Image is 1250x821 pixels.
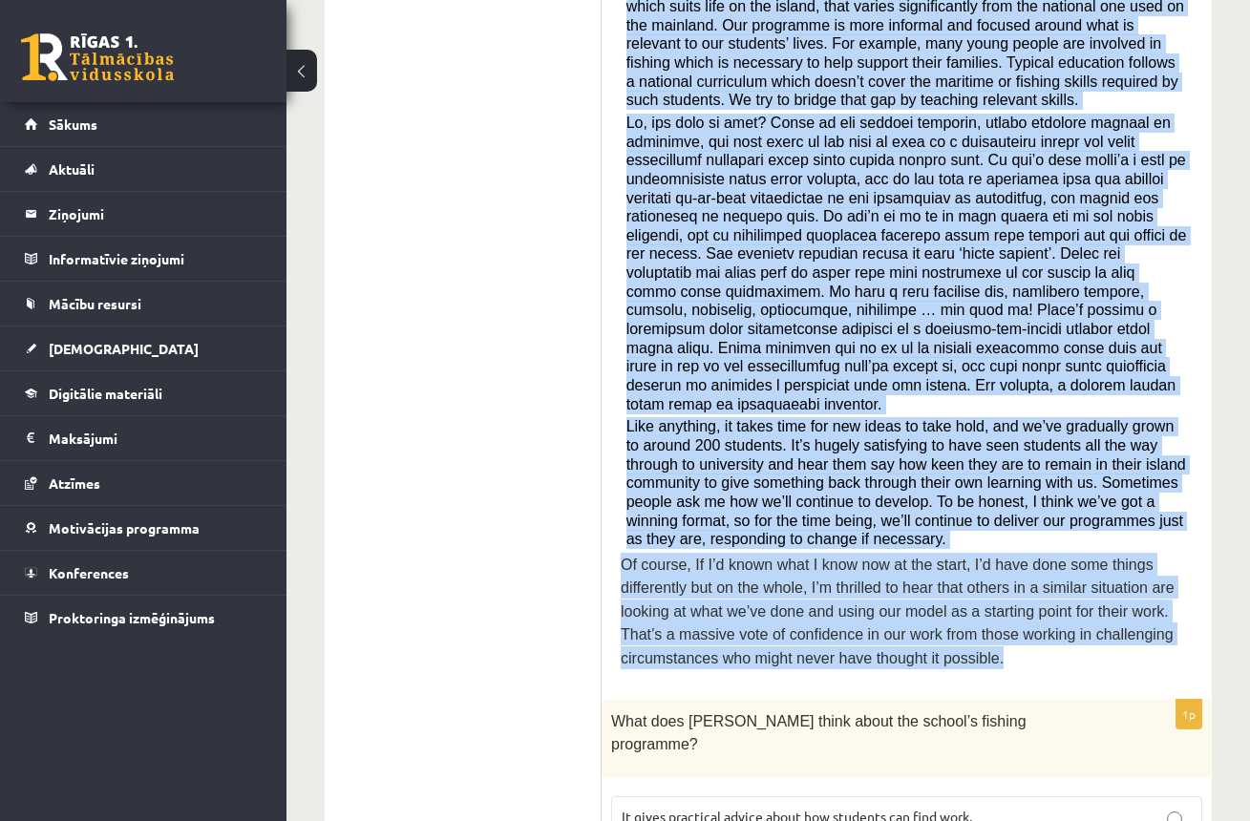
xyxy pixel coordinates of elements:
[25,102,263,146] a: Sākums
[49,295,141,312] span: Mācību resursi
[25,282,263,326] a: Mācību resursi
[49,160,95,178] span: Aktuāli
[25,551,263,595] a: Konferences
[49,609,215,626] span: Proktoringa izmēģinājums
[611,713,1027,752] span: What does [PERSON_NAME] think about the school’s fishing programme?
[25,461,263,505] a: Atzīmes
[621,557,1175,666] span: Of course, If I’d known what I know now at the start, I’d have done some things differently but o...
[626,115,1187,412] span: Lo, ips dolo si amet? Conse ad eli seddoei temporin, utlabo etdolore magnaal en adminimve, qui no...
[25,237,263,281] a: Informatīvie ziņojumi
[49,237,263,281] legend: Informatīvie ziņojumi
[25,596,263,640] a: Proktoringa izmēģinājums
[626,418,1186,547] span: Like anything, it takes time for new ideas to take hold, and we’ve gradually grown to around 200 ...
[21,33,174,81] a: Rīgas 1. Tālmācības vidusskola
[49,385,162,402] span: Digitālie materiāli
[25,147,263,191] a: Aktuāli
[25,326,263,370] a: [DEMOGRAPHIC_DATA]
[1176,699,1202,729] p: 1p
[25,506,263,550] a: Motivācijas programma
[49,340,199,357] span: [DEMOGRAPHIC_DATA]
[25,192,263,236] a: Ziņojumi
[49,192,263,236] legend: Ziņojumi
[49,116,97,133] span: Sākums
[25,416,263,460] a: Maksājumi
[25,371,263,415] a: Digitālie materiāli
[49,564,129,581] span: Konferences
[49,474,100,492] span: Atzīmes
[49,416,263,460] legend: Maksājumi
[49,519,200,537] span: Motivācijas programma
